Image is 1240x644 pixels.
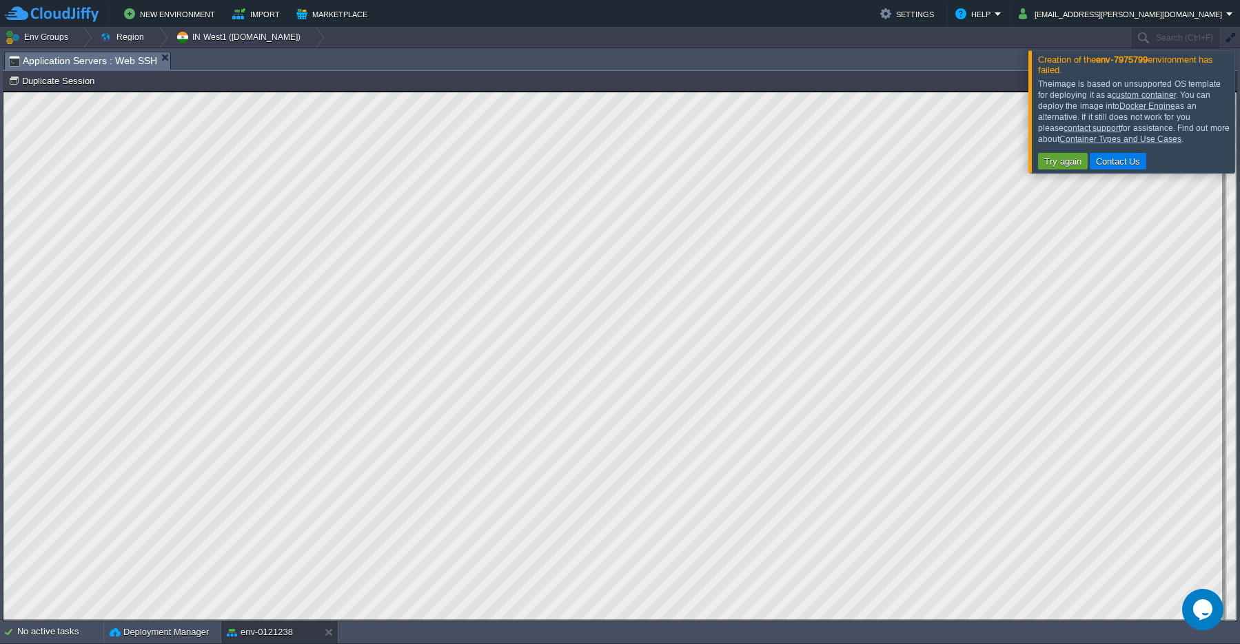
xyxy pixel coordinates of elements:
a: Docker Engine [1119,101,1175,111]
span: Creation of the environment has failed. [1038,54,1213,75]
div: No active tasks [17,621,103,643]
div: The image is based on unsupported OS template for deploying it as a . You can deploy the image in... [1038,79,1231,145]
button: Deployment Manager [110,625,209,639]
button: Contact Us [1092,155,1145,167]
button: Help [955,6,995,22]
button: IN West1 ([DOMAIN_NAME]) [176,28,305,47]
button: env-0121238 [227,625,293,639]
button: Import [232,6,284,22]
iframe: chat widget [1182,589,1226,630]
b: env-7975799 [1096,54,1147,65]
button: Settings [880,6,938,22]
button: Marketplace [296,6,372,22]
span: Application Servers : Web SSH [9,52,157,70]
button: New Environment [124,6,219,22]
button: Region [100,28,149,47]
a: custom container [1112,90,1175,100]
button: Env Groups [5,28,73,47]
a: contact support [1064,123,1121,133]
button: Duplicate Session [8,74,99,87]
a: Container Types and Use Cases [1059,134,1181,144]
button: Try again [1040,155,1086,167]
img: CloudJiffy [5,6,99,23]
button: [EMAIL_ADDRESS][PERSON_NAME][DOMAIN_NAME] [1019,6,1226,22]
